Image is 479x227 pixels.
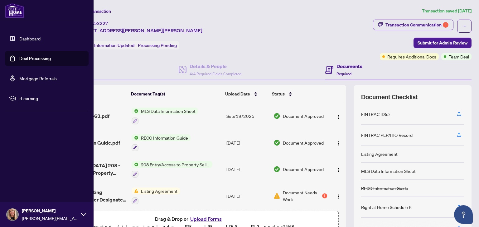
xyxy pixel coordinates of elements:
[414,38,472,48] button: Submit for Admin Review
[336,194,341,199] img: Logo
[77,27,202,34] span: [STREET_ADDRESS][PERSON_NAME][PERSON_NAME]
[361,111,389,118] div: FINTRAC ID(s)
[373,20,453,30] button: Transaction Communication1
[224,183,271,209] td: [DATE]
[19,56,51,61] a: Deal Processing
[138,134,191,141] span: RECO Information Guide
[462,24,467,28] span: ellipsis
[132,134,191,151] button: Status IconRECO Information Guide
[132,134,138,141] img: Status Icon
[336,141,341,146] img: Logo
[155,215,224,223] span: Drag & Drop or
[273,192,280,199] img: Document Status
[5,3,24,18] img: logo
[336,72,351,76] span: Required
[138,108,198,114] span: MLS Data Information Sheet
[224,156,271,183] td: [DATE]
[334,164,344,174] button: Logo
[78,8,111,14] span: View Transaction
[273,139,280,146] img: Document Status
[283,166,324,173] span: Document Approved
[361,185,408,192] div: RECO Information Guide
[443,22,448,28] div: 1
[190,72,241,76] span: 4/4 Required Fields Completed
[283,139,324,146] span: Document Approved
[132,161,138,168] img: Status Icon
[19,36,41,41] a: Dashboard
[132,188,180,204] button: Status IconListing Agreement
[132,108,198,124] button: Status IconMLS Data Information Sheet
[94,43,177,48] span: Information Updated - Processing Pending
[334,191,344,201] button: Logo
[269,85,328,103] th: Status
[272,90,285,97] span: Status
[334,111,344,121] button: Logo
[422,7,472,15] article: Transaction saved [DATE]
[132,108,138,114] img: Status Icon
[132,188,138,194] img: Status Icon
[273,113,280,119] img: Document Status
[94,21,108,26] span: 53227
[22,215,78,222] span: [PERSON_NAME][EMAIL_ADDRESS][DOMAIN_NAME]
[361,132,413,138] div: FINTRAC PEP/HIO Record
[336,168,341,173] img: Logo
[77,41,179,49] div: Status:
[283,113,324,119] span: Document Approved
[454,205,473,224] button: Open asap
[361,151,398,157] div: Listing Agreement
[19,76,57,81] a: Mortgage Referrals
[385,20,448,30] div: Transaction Communication
[138,161,212,168] span: 208 Entry/Access to Property Seller Acknowledgement
[283,189,321,203] span: Document Needs Work
[190,63,241,70] h4: Details & People
[334,138,344,148] button: Logo
[138,188,180,194] span: Listing Agreement
[336,114,341,119] img: Logo
[188,215,224,223] button: Upload Forms
[223,85,269,103] th: Upload Date
[361,204,412,211] div: Right at Home Schedule B
[225,90,250,97] span: Upload Date
[128,85,223,103] th: Document Tag(s)
[22,207,78,214] span: [PERSON_NAME]
[322,193,327,198] div: 1
[361,168,416,174] div: MLS Data Information Sheet
[449,53,469,60] span: Team Deal
[19,95,84,102] span: rLearning
[336,63,362,70] h4: Documents
[224,103,271,129] td: Sep/19/2025
[224,129,271,156] td: [DATE]
[132,161,212,178] button: Status Icon208 Entry/Access to Property Seller Acknowledgement
[387,53,436,60] span: Requires Additional Docs
[361,93,418,101] span: Document Checklist
[418,38,467,48] span: Submit for Admin Review
[273,166,280,173] img: Document Status
[7,209,18,220] img: Profile Icon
